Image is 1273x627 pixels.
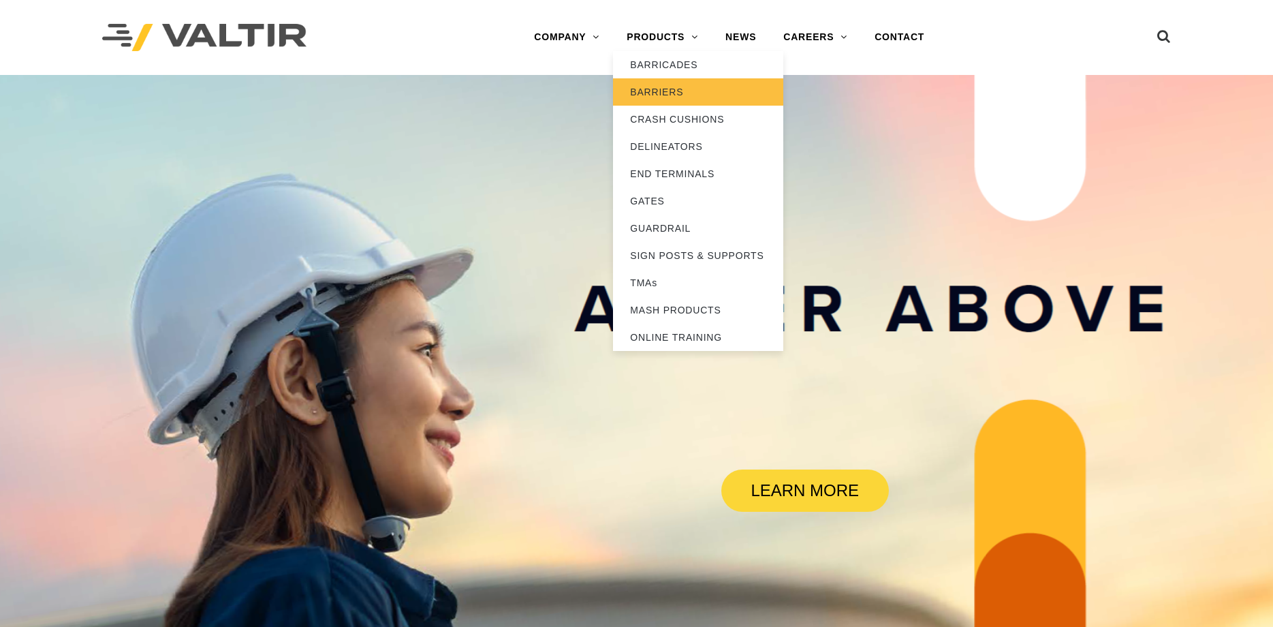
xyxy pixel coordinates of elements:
a: MASH PRODUCTS [613,296,783,324]
a: CRASH CUSHIONS [613,106,783,133]
a: TMAs [613,269,783,296]
a: PRODUCTS [613,24,712,51]
a: NEWS [712,24,770,51]
a: GATES [613,187,783,215]
a: COMPANY [520,24,613,51]
a: CAREERS [770,24,861,51]
a: BARRIERS [613,78,783,106]
a: SIGN POSTS & SUPPORTS [613,242,783,269]
a: ONLINE TRAINING [613,324,783,351]
img: Valtir [102,24,307,52]
a: GUARDRAIL [613,215,783,242]
a: DELINEATORS [613,133,783,160]
a: BARRICADES [613,51,783,78]
a: CONTACT [861,24,938,51]
a: LEARN MORE [721,470,890,512]
a: END TERMINALS [613,160,783,187]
